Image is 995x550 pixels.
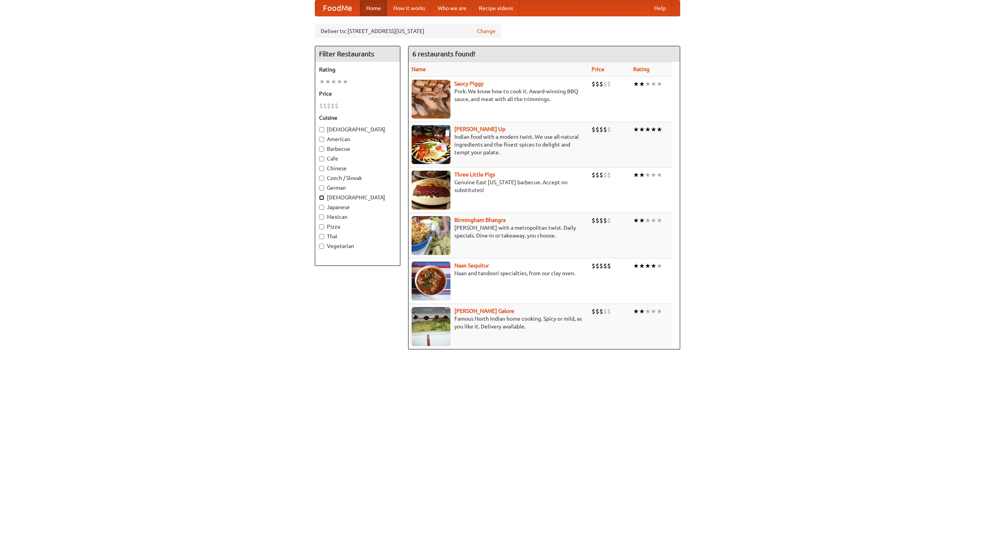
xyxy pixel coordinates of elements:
[633,262,639,270] li: ★
[323,101,327,110] li: $
[633,171,639,179] li: ★
[412,224,585,239] p: [PERSON_NAME] with a metropolitan twist. Daily specials. Dine-in or takeaway, you choose.
[454,80,484,87] a: Saucy Piggy
[454,126,505,132] a: [PERSON_NAME] Up
[454,171,495,178] b: Three Little Pigs
[412,171,450,210] img: littlepigs.jpg
[319,90,396,98] h5: Price
[592,125,595,134] li: $
[431,0,473,16] a: Who we are
[592,66,604,72] a: Price
[599,80,603,88] li: $
[656,216,662,225] li: ★
[412,80,450,119] img: saucy.jpg
[607,307,611,316] li: $
[412,66,426,72] a: Name
[645,262,651,270] li: ★
[592,307,595,316] li: $
[656,307,662,316] li: ★
[387,0,431,16] a: How it works
[319,156,324,161] input: Cafe
[599,125,603,134] li: $
[639,307,645,316] li: ★
[477,27,496,35] a: Change
[331,77,337,86] li: ★
[335,101,339,110] li: $
[603,171,607,179] li: $
[607,216,611,225] li: $
[633,307,639,316] li: ★
[319,164,396,172] label: Chinese
[645,171,651,179] li: ★
[319,213,396,221] label: Mexican
[603,216,607,225] li: $
[319,176,324,181] input: Czech / Slovak
[412,315,585,330] p: Famous North Indian home cooking. Spicy or mild, as you like it. Delivery available.
[319,223,396,230] label: Pizza
[315,46,400,62] h4: Filter Restaurants
[319,137,324,142] input: American
[342,77,348,86] li: ★
[319,174,396,182] label: Czech / Slovak
[645,80,651,88] li: ★
[412,50,475,58] ng-pluralize: 6 restaurants found!
[603,125,607,134] li: $
[603,307,607,316] li: $
[319,242,396,250] label: Vegetarian
[595,125,599,134] li: $
[595,216,599,225] li: $
[607,171,611,179] li: $
[651,80,656,88] li: ★
[319,66,396,73] h5: Rating
[319,77,325,86] li: ★
[645,125,651,134] li: ★
[599,262,603,270] li: $
[360,0,387,16] a: Home
[319,234,324,239] input: Thai
[454,217,506,223] a: Birmingham Bhangra
[412,178,585,194] p: Genuine East [US_STATE] barbecue. Accept no substitutes!
[319,244,324,249] input: Vegetarian
[639,262,645,270] li: ★
[633,216,639,225] li: ★
[595,171,599,179] li: $
[599,307,603,316] li: $
[454,308,514,314] b: [PERSON_NAME] Galore
[633,125,639,134] li: ★
[315,24,501,38] div: Deliver to: [STREET_ADDRESS][US_STATE]
[319,185,324,190] input: German
[319,114,396,122] h5: Cuisine
[592,216,595,225] li: $
[592,80,595,88] li: $
[651,125,656,134] li: ★
[639,80,645,88] li: ★
[319,194,396,201] label: [DEMOGRAPHIC_DATA]
[656,262,662,270] li: ★
[595,262,599,270] li: $
[651,171,656,179] li: ★
[412,216,450,255] img: bhangra.jpg
[603,262,607,270] li: $
[473,0,519,16] a: Recipe videos
[412,262,450,300] img: naansequitur.jpg
[319,215,324,220] input: Mexican
[651,307,656,316] li: ★
[331,101,335,110] li: $
[319,135,396,143] label: American
[454,262,489,269] b: Naan Sequitur
[639,216,645,225] li: ★
[656,125,662,134] li: ★
[633,66,649,72] a: Rating
[319,184,396,192] label: German
[319,126,396,133] label: [DEMOGRAPHIC_DATA]
[645,307,651,316] li: ★
[319,203,396,211] label: Japanese
[315,0,360,16] a: FoodMe
[319,127,324,132] input: [DEMOGRAPHIC_DATA]
[607,80,611,88] li: $
[412,125,450,164] img: curryup.jpg
[327,101,331,110] li: $
[592,171,595,179] li: $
